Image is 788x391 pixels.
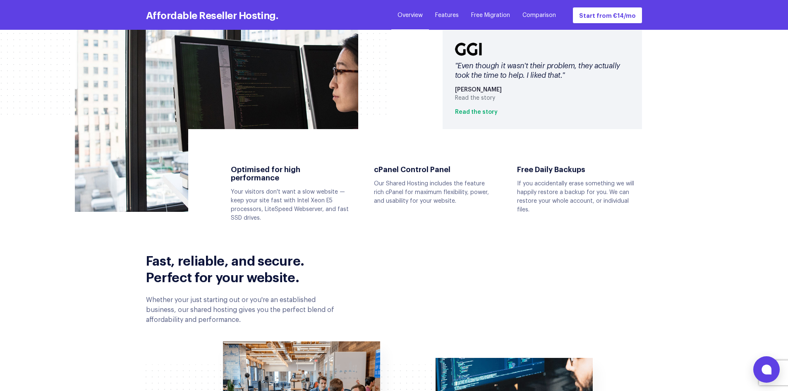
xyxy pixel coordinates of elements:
a: Overview [398,11,423,19]
h3: Affordable Reseller Hosting. [146,9,278,21]
button: Open chat window [753,356,780,383]
a: Features [435,11,459,19]
div: Read the story [455,95,630,102]
div: [PERSON_NAME] [455,86,630,94]
div: Whether your just starting out or you're an established business, our shared hosting gives you th... [146,295,346,325]
h4: Free Daily Backups [517,165,635,173]
a: Comparison [522,11,556,19]
h4: Optimised for high performance [231,165,349,182]
a: Free Migration [471,11,510,19]
h2: Fast, reliable, and secure. Perfect for your website. [146,252,346,285]
div: Your visitors don't want a slow website — keep your site fast with Intel Xeon E5 processors, Lite... [231,165,349,223]
h4: cPanel Control Panel [374,165,492,173]
div: If you accidentally erase something we will happily restore a backup for you. We can restore your... [517,165,635,214]
div: Our Shared Hosting includes the feature rich cPanel for maximum flexibility, power, and usability... [374,165,492,206]
a: Start from €14/mo [572,7,642,24]
a: Read the story [455,109,498,115]
div: "Even though it wasn't their problem, they actually took the time to help. I liked that." [455,60,630,80]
